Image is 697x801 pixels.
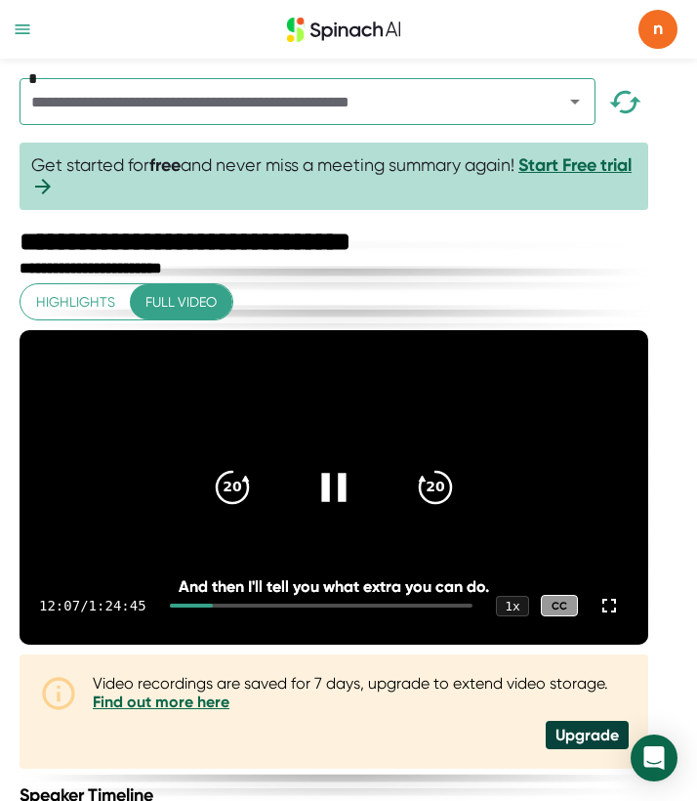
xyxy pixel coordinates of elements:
[93,674,629,711] div: Video recordings are saved for 7 days, upgrade to extend video storage.
[149,154,181,176] b: free
[20,284,131,320] button: Highlights
[541,595,578,617] div: CC
[638,10,677,49] span: n
[39,598,146,613] div: 12:07 / 1:24:45
[518,154,632,176] a: Start Free trial
[496,596,529,616] div: 1 x
[546,721,629,749] div: Upgrade
[93,693,229,711] a: Find out more here
[145,290,217,315] span: Full video
[31,154,636,198] span: Get started for and never miss a meeting summary again!
[631,735,677,781] div: Open Intercom Messenger
[36,290,115,315] span: Highlights
[130,284,232,320] button: Full video
[82,577,585,596] div: And then I'll tell you what extra you can do.
[561,88,589,115] button: Open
